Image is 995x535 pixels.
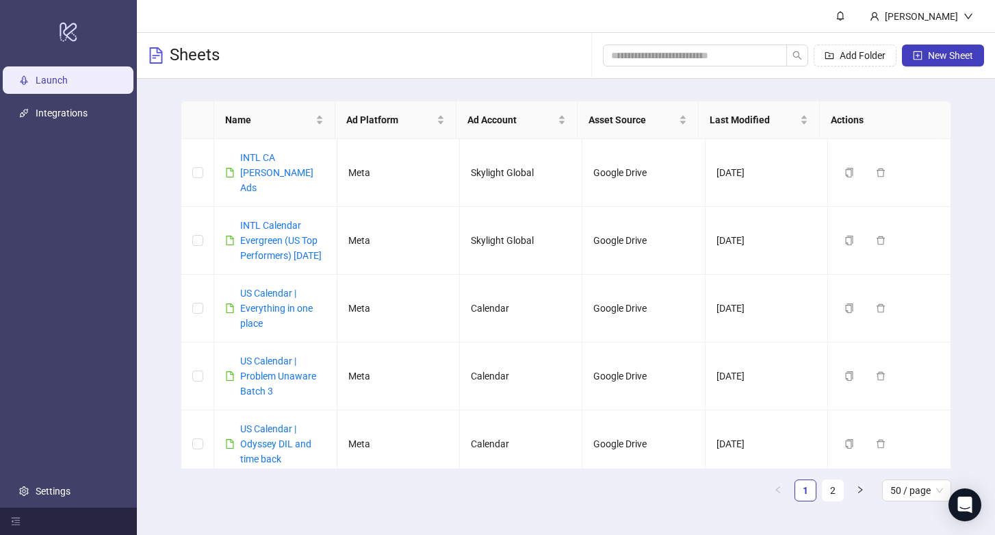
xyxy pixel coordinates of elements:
[36,486,70,497] a: Settings
[706,343,828,410] td: [DATE]
[849,480,871,501] li: Next Page
[460,275,582,343] td: Calendar
[240,423,311,464] a: US Calendar | Odyssey DIL and time back
[337,343,460,410] td: Meta
[879,9,964,24] div: [PERSON_NAME]
[578,101,699,139] th: Asset Source
[460,343,582,410] td: Calendar
[794,480,816,501] li: 1
[820,101,941,139] th: Actions
[225,112,313,127] span: Name
[902,45,984,66] button: New Sheet
[706,139,828,207] td: [DATE]
[346,112,434,127] span: Ad Platform
[225,236,235,245] span: file
[225,439,235,449] span: file
[337,275,460,343] td: Meta
[240,356,316,397] a: US Calendar | Problem Unaware Batch 3
[589,112,676,127] span: Asset Source
[882,480,951,501] div: Page Size
[225,371,235,381] span: file
[710,112,797,127] span: Last Modified
[849,480,871,501] button: right
[36,75,68,86] a: Launch
[814,45,896,66] button: Add Folder
[876,439,886,449] span: delete
[856,486,864,494] span: right
[582,207,705,275] td: Google Drive
[825,51,834,60] span: folder-add
[36,108,88,119] a: Integrations
[844,303,854,313] span: copy
[335,101,456,139] th: Ad Platform
[706,410,828,478] td: [DATE]
[456,101,578,139] th: Ad Account
[467,112,555,127] span: Ad Account
[767,480,789,501] li: Previous Page
[964,12,973,21] span: down
[337,207,460,275] td: Meta
[582,139,705,207] td: Google Drive
[774,486,782,494] span: left
[582,343,705,410] td: Google Drive
[844,439,854,449] span: copy
[582,410,705,478] td: Google Drive
[240,288,313,329] a: US Calendar | Everything in one place
[767,480,789,501] button: left
[460,139,582,207] td: Skylight Global
[792,51,802,60] span: search
[876,236,886,245] span: delete
[890,480,943,501] span: 50 / page
[582,275,705,343] td: Google Drive
[460,410,582,478] td: Calendar
[460,207,582,275] td: Skylight Global
[337,410,460,478] td: Meta
[225,168,235,177] span: file
[337,139,460,207] td: Meta
[11,517,21,526] span: menu-fold
[876,371,886,381] span: delete
[844,168,854,177] span: copy
[795,480,816,501] a: 1
[214,101,335,139] th: Name
[870,12,879,21] span: user
[148,47,164,64] span: file-text
[913,51,922,60] span: plus-square
[844,371,854,381] span: copy
[240,220,322,261] a: INTL Calendar Evergreen (US Top Performers) [DATE]
[840,50,886,61] span: Add Folder
[822,480,844,501] li: 2
[948,488,981,521] div: Open Intercom Messenger
[699,101,820,139] th: Last Modified
[928,50,973,61] span: New Sheet
[836,11,845,21] span: bell
[706,207,828,275] td: [DATE]
[876,168,886,177] span: delete
[823,480,843,501] a: 2
[876,303,886,313] span: delete
[240,152,313,193] a: INTL CA [PERSON_NAME] Ads
[225,303,235,313] span: file
[706,275,828,343] td: [DATE]
[844,236,854,245] span: copy
[170,45,220,66] h3: Sheets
